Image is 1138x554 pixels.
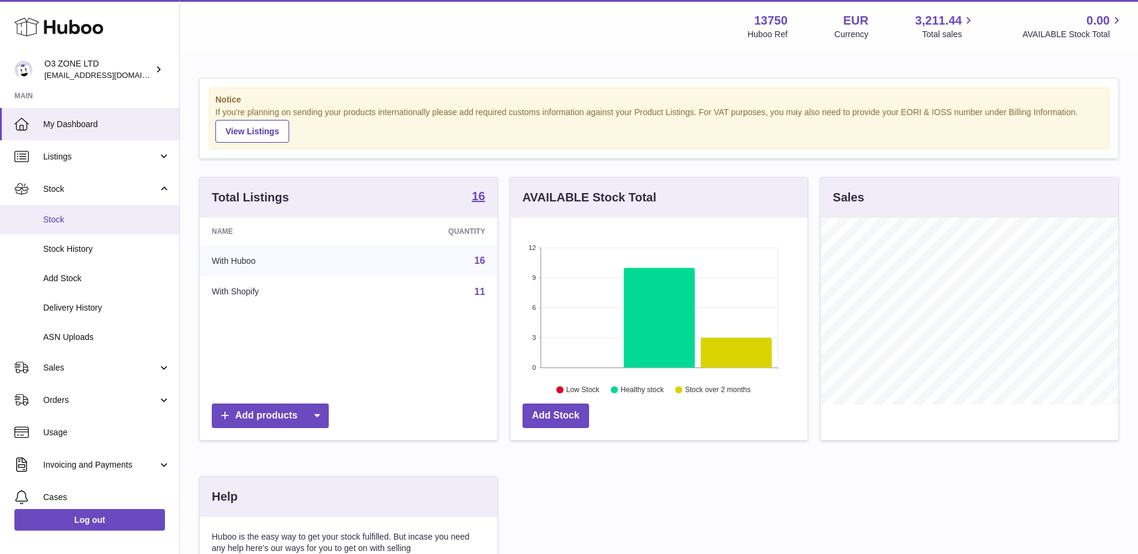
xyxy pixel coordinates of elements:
[44,70,176,80] span: [EMAIL_ADDRESS][DOMAIN_NAME]
[1086,13,1110,29] span: 0.00
[620,386,664,394] text: Healthy stock
[215,107,1103,143] div: If you're planning on sending your products internationally please add required customs informati...
[1022,29,1124,40] span: AVAILABLE Stock Total
[212,404,329,428] a: Add products
[922,29,975,40] span: Total sales
[1022,13,1124,40] a: 0.00 AVAILABLE Stock Total
[200,218,360,245] th: Name
[43,302,170,314] span: Delivery History
[685,386,750,394] text: Stock over 2 months
[200,276,360,308] td: With Shopify
[532,274,536,281] text: 9
[215,120,289,143] a: View Listings
[215,94,1103,106] strong: Notice
[212,189,289,206] h3: Total Listings
[529,244,536,251] text: 12
[43,151,158,162] span: Listings
[472,190,485,202] strong: 16
[14,61,32,79] img: hello@o3zoneltd.co.uk
[566,386,600,394] text: Low Stock
[43,427,170,438] span: Usage
[43,362,158,374] span: Sales
[475,287,485,297] a: 11
[43,395,158,406] span: Orders
[754,13,788,29] strong: 13750
[843,13,868,29] strong: EUR
[212,489,238,505] h3: Help
[532,304,536,311] text: 6
[43,214,170,225] span: Stock
[523,404,589,428] a: Add Stock
[472,190,485,204] a: 16
[747,29,788,40] div: Huboo Ref
[43,332,170,343] span: ASN Uploads
[43,492,170,503] span: Cases
[43,183,158,195] span: Stock
[43,243,170,255] span: Stock History
[360,218,497,245] th: Quantity
[834,29,869,40] div: Currency
[43,273,170,284] span: Add Stock
[833,189,864,206] h3: Sales
[475,255,485,266] a: 16
[43,119,170,130] span: My Dashboard
[915,13,962,29] span: 3,211.44
[915,13,976,40] a: 3,211.44 Total sales
[523,189,656,206] h3: AVAILABLE Stock Total
[532,334,536,341] text: 3
[44,58,152,81] div: O3 ZONE LTD
[14,509,165,531] a: Log out
[200,245,360,276] td: With Huboo
[532,364,536,371] text: 0
[43,459,158,471] span: Invoicing and Payments
[212,531,485,554] p: Huboo is the easy way to get your stock fulfilled. But incase you need any help here's our ways f...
